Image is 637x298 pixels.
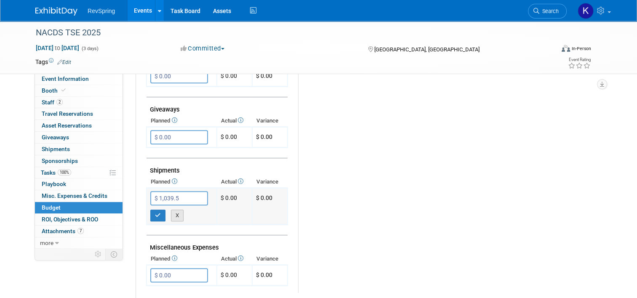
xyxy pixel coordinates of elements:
span: $ 0.00 [256,133,272,140]
div: Event Format [509,44,591,56]
span: Booth [42,87,67,94]
span: ROI, Objectives & ROO [42,216,98,223]
span: Tasks [41,169,71,176]
th: Planned [147,253,217,265]
td: $ 0.00 [217,265,252,286]
th: Variance [252,176,288,188]
a: Travel Reservations [35,108,123,120]
a: ROI, Objectives & ROO [35,214,123,225]
td: Personalize Event Tab Strip [91,249,106,260]
a: Asset Reservations [35,120,123,131]
span: $ 0.00 [256,194,272,201]
th: Variance [252,253,288,265]
th: Variance [252,115,288,127]
th: Planned [147,176,217,188]
span: RevSpring [88,8,115,14]
th: Actual [217,115,252,127]
td: $ 0.00 [217,127,252,148]
span: Event Information [42,75,89,82]
button: Committed [178,44,228,53]
a: Shipments [35,144,123,155]
th: Actual [217,176,252,188]
span: $ 0.00 [256,72,272,79]
td: Toggle Event Tabs [106,249,123,260]
span: 100% [58,169,71,176]
td: Shipments [147,158,288,176]
a: Playbook [35,178,123,190]
td: Tags [35,58,71,66]
a: more [35,237,123,249]
span: Asset Reservations [42,122,92,129]
span: 2 [56,99,63,105]
span: Misc. Expenses & Credits [42,192,107,199]
span: Search [539,8,559,14]
td: Giveaways [147,97,288,115]
a: Attachments7 [35,226,123,237]
div: Event Rating [568,58,591,62]
img: Format-Inperson.png [562,45,570,52]
span: Budget [42,204,61,211]
a: Misc. Expenses & Credits [35,190,123,202]
span: [GEOGRAPHIC_DATA], [GEOGRAPHIC_DATA] [374,46,480,53]
span: Attachments [42,228,84,234]
span: (3 days) [81,46,99,51]
a: Search [528,4,567,19]
a: Booth [35,85,123,96]
button: X [171,210,184,221]
a: Giveaways [35,132,123,143]
a: Budget [35,202,123,213]
span: to [53,45,61,51]
i: Booth reservation complete [61,88,66,93]
span: $ 0.00 [256,271,272,278]
span: [DATE] [DATE] [35,44,80,52]
a: Sponsorships [35,155,123,167]
a: Staff2 [35,97,123,108]
span: 7 [77,228,84,234]
span: Giveaways [42,134,69,141]
img: Kelsey Culver [578,3,594,19]
img: ExhibitDay [35,7,77,16]
a: Tasks100% [35,167,123,178]
div: NACDS TSE 2025 [33,25,544,40]
td: $ 0.00 [217,66,252,87]
span: Playbook [42,181,66,187]
a: Event Information [35,73,123,85]
span: Staff [42,99,63,106]
th: Planned [147,115,217,127]
span: Travel Reservations [42,110,93,117]
span: Sponsorships [42,157,78,164]
span: Shipments [42,146,70,152]
th: Actual [217,253,252,265]
td: $ 0.00 [217,188,252,225]
a: Edit [57,59,71,65]
div: In-Person [571,45,591,52]
td: Miscellaneous Expenses [147,235,288,253]
span: more [40,239,53,246]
